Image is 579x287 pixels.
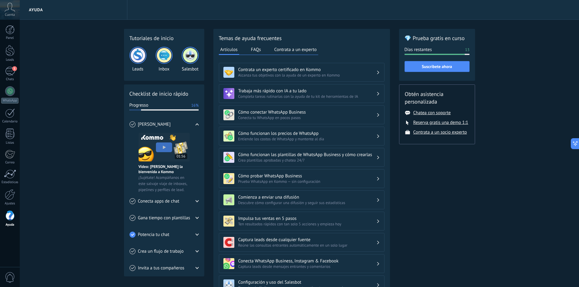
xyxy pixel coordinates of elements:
[138,248,184,255] span: Crea un flujo de trabajo
[129,34,199,42] h2: Tutoriales de inicio
[191,102,198,108] span: 16%
[238,243,376,248] span: Reúne las consultas entrantes automáticamente en un solo lugar
[138,121,171,128] span: [PERSON_NAME]
[1,58,19,62] div: Leads
[238,109,376,115] h3: Cómo conectar WhatsApp Business
[1,77,19,81] div: Chats
[238,258,376,264] h3: Conecta WhatsApp Business, Instagram & Facebook
[413,120,468,125] button: Reserva gratis una demo 1:1
[1,36,19,40] div: Panel
[238,94,376,99] span: Completa tareas rutinarias con la ayuda de tu kit de herramientas de IA
[238,221,376,227] span: Ten resultados rápidos con tan solo 5 acciones y empieza hoy
[1,161,19,165] div: Correo
[413,129,467,135] button: Contrata a un socio experto
[405,47,432,53] span: Días restantes
[238,115,376,120] span: Conecta tu WhatsApp en pocos pasos
[238,131,376,136] h3: Cómo funcionan los precios de WhatsApp
[1,120,19,124] div: Calendario
[273,45,318,54] button: Contrata a un experto
[138,265,184,271] span: Invita a tus compañeros
[138,215,190,221] span: Gana tiempo con plantillas
[139,133,190,162] img: Meet video
[405,34,470,42] h2: 💎 Prueba gratis en curso
[219,45,239,55] button: Artículos
[182,47,199,72] div: Salesbot
[238,194,376,200] h3: Comienza a enviar una difusión
[413,110,451,116] button: Chatea con soporte
[238,67,376,73] h3: Contrata un experto certificado en Kommo
[1,98,19,104] div: WhatsApp
[238,264,376,269] span: Captura leads desde mensajes entrantes y comentarios
[250,45,263,54] button: FAQs
[238,158,376,163] span: Crea plantillas aprobadas y chatea 24/7
[238,179,376,184] span: Prueba WhatsApp en Kommo — sin configuración
[1,202,19,206] div: Ajustes
[238,237,376,243] h3: Captura leads desde cualquier fuente
[138,232,170,238] span: Potencia tu chat
[405,61,470,72] button: Suscríbete ahora
[139,175,190,193] span: ¡Sujétate! Acompáñanos en este salvaje viaje de inboxes, pipelines y perfiles de lead.
[129,90,199,97] h2: Checklist de inicio rápido
[238,200,376,205] span: Descubre cómo configurar una difusión y seguir sus estadísticas
[12,66,17,71] span: 1
[238,216,376,221] h3: Impulsa tus ventas en 5 pasos
[238,152,376,158] h3: Cómo funcionan las plantillas de WhatsApp Business y cómo crearlas
[138,198,179,204] span: Conecta apps de chat
[1,180,19,184] div: Estadísticas
[238,88,376,94] h3: Trabaja más rápido con IA a tu lado
[238,173,376,179] h3: Cómo probar WhatsApp Business
[129,102,148,108] span: Progresso
[156,47,173,72] div: Inbox
[1,141,19,145] div: Listas
[238,136,376,142] span: Entiende los costos de WhatsApp y mantente al día
[422,64,452,69] span: Suscríbete ahora
[238,73,376,78] span: Alcanza tus objetivos con la ayuda de un experto en Kommo
[238,279,376,285] h3: Configuración y uso del Salesbot
[405,90,469,105] h2: Obtén asistencia personalizada
[219,34,384,42] h2: Temas de ayuda frecuentes
[129,47,146,72] div: Leads
[139,164,190,174] span: Vídeo: [PERSON_NAME] la bienvenida a Kommo
[1,223,19,227] div: Ayuda
[5,13,15,17] span: Cuenta
[465,47,469,53] span: 13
